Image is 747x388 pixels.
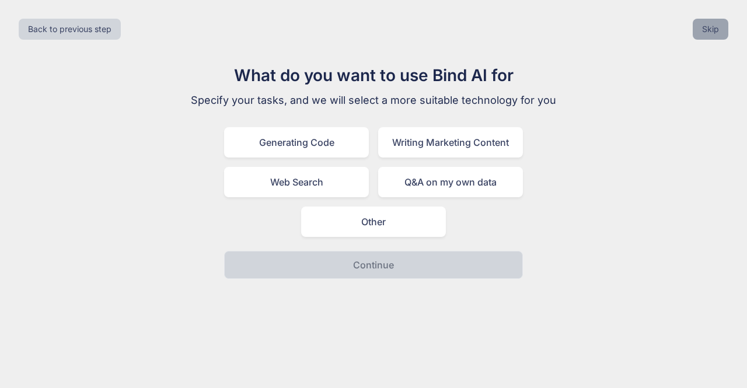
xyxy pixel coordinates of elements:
[301,207,446,237] div: Other
[353,258,394,272] p: Continue
[224,251,523,279] button: Continue
[378,167,523,197] div: Q&A on my own data
[177,63,570,88] h1: What do you want to use Bind AI for
[693,19,728,40] button: Skip
[177,92,570,109] p: Specify your tasks, and we will select a more suitable technology for you
[378,127,523,158] div: Writing Marketing Content
[19,19,121,40] button: Back to previous step
[224,167,369,197] div: Web Search
[224,127,369,158] div: Generating Code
